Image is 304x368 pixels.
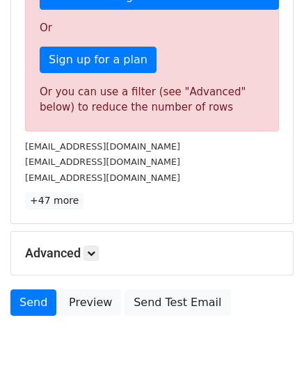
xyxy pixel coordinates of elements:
div: Or you can use a filter (see "Advanced" below) to reduce the number of rows [40,84,264,115]
small: [EMAIL_ADDRESS][DOMAIN_NAME] [25,141,180,152]
iframe: Chat Widget [234,301,304,368]
a: Sign up for a plan [40,47,157,73]
a: +47 more [25,192,83,209]
a: Send [10,289,56,316]
a: Preview [60,289,121,316]
a: Send Test Email [125,289,230,316]
p: Or [40,21,264,35]
small: [EMAIL_ADDRESS][DOMAIN_NAME] [25,157,180,167]
small: [EMAIL_ADDRESS][DOMAIN_NAME] [25,173,180,183]
h5: Advanced [25,246,279,261]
